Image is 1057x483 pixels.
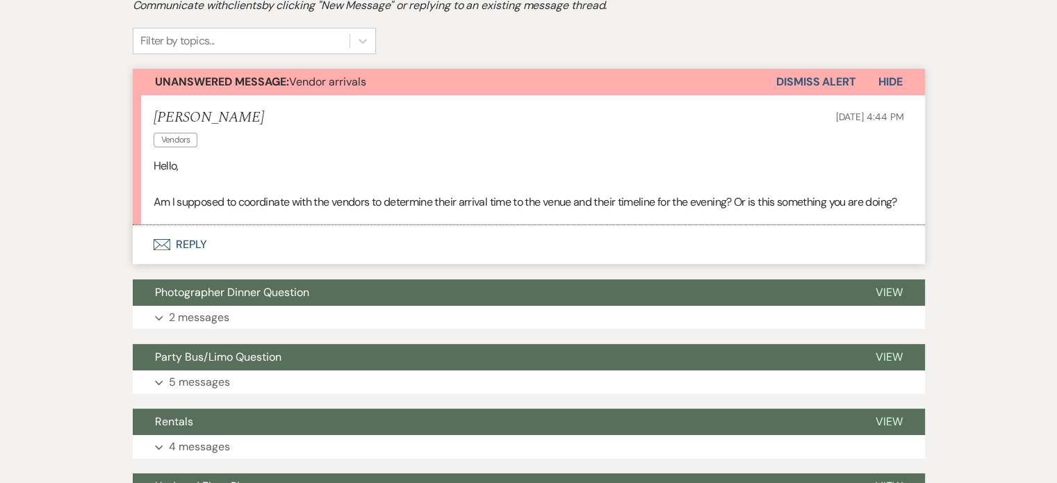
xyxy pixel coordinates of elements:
[876,350,903,364] span: View
[155,350,281,364] span: Party Bus/Limo Question
[169,373,230,391] p: 5 messages
[878,74,903,89] span: Hide
[169,309,229,327] p: 2 messages
[853,344,925,370] button: View
[155,285,309,300] span: Photographer Dinner Question
[856,69,925,95] button: Hide
[133,435,925,459] button: 4 messages
[133,370,925,394] button: 5 messages
[154,133,198,147] span: Vendors
[133,306,925,329] button: 2 messages
[155,74,289,89] strong: Unanswered Message:
[154,157,904,175] p: Hello,
[876,285,903,300] span: View
[155,414,193,429] span: Rentals
[133,409,853,435] button: Rentals
[154,193,904,211] p: Am I supposed to coordinate with the vendors to determine their arrival time to the venue and the...
[853,279,925,306] button: View
[835,110,903,123] span: [DATE] 4:44 PM
[140,33,215,49] div: Filter by topics...
[133,225,925,264] button: Reply
[169,438,230,456] p: 4 messages
[776,69,856,95] button: Dismiss Alert
[133,279,853,306] button: Photographer Dinner Question
[155,74,366,89] span: Vendor arrivals
[853,409,925,435] button: View
[133,344,853,370] button: Party Bus/Limo Question
[876,414,903,429] span: View
[133,69,776,95] button: Unanswered Message:Vendor arrivals
[154,109,264,126] h5: [PERSON_NAME]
